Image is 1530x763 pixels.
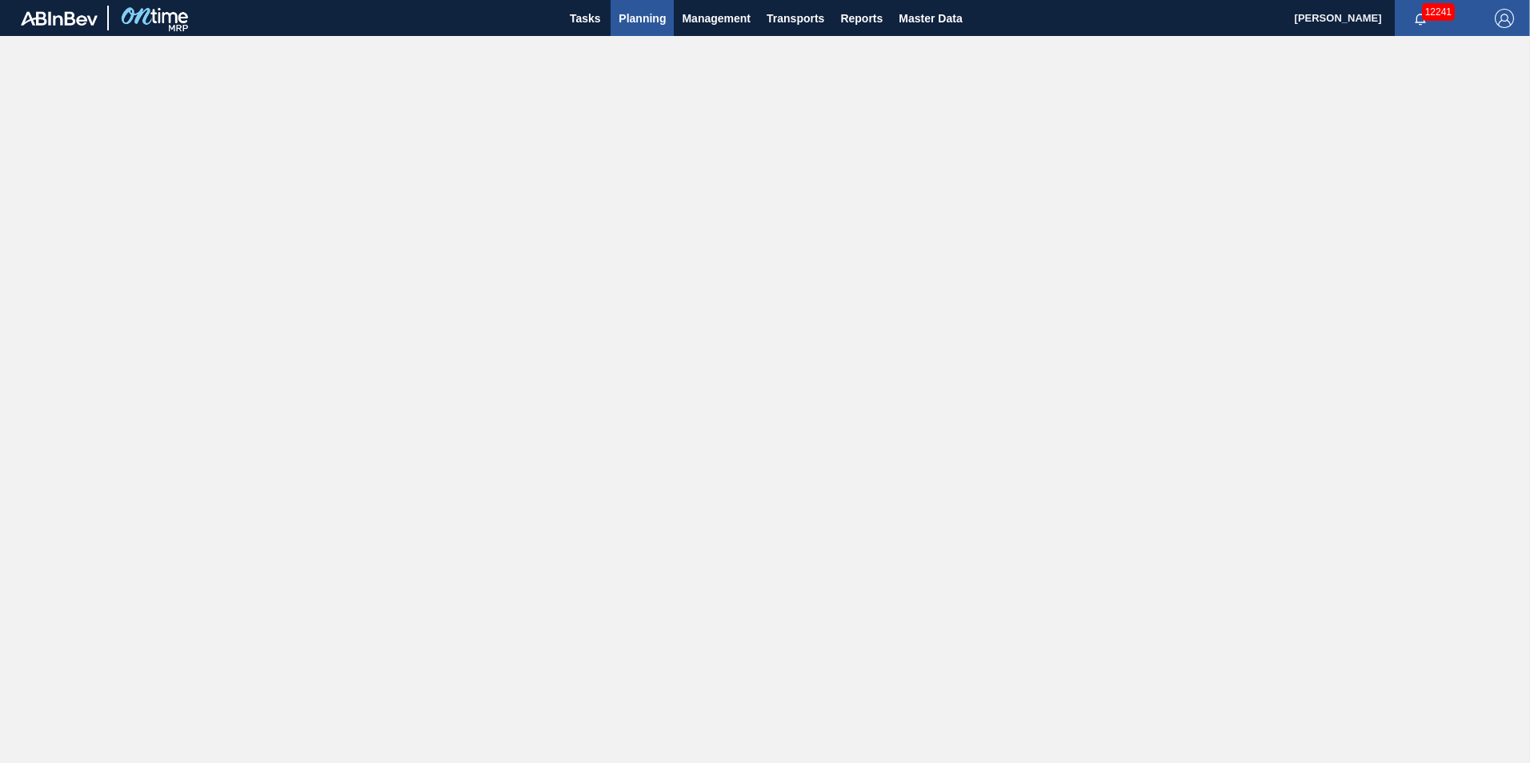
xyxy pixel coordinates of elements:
[1495,9,1514,28] img: Logout
[567,9,603,28] span: Tasks
[619,9,666,28] span: Planning
[767,9,824,28] span: Transports
[1395,7,1446,30] button: Notifications
[840,9,883,28] span: Reports
[682,9,751,28] span: Management
[899,9,962,28] span: Master Data
[1422,3,1455,21] span: 12241
[21,11,98,26] img: TNhmsLtSVTkK8tSr43FrP2fwEKptu5GPRR3wAAAABJRU5ErkJggg==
